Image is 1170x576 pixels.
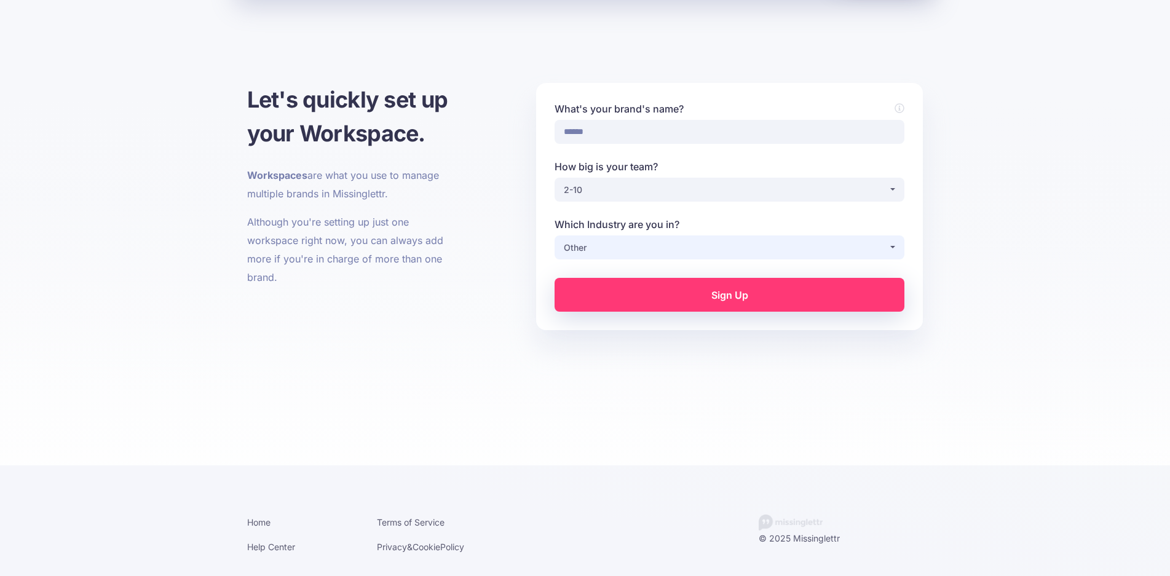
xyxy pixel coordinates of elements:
[247,517,271,527] a: Home
[564,183,888,197] div: 2-10
[759,531,933,546] div: © 2025 Missinglettr
[555,217,904,232] label: Which Industry are you in?
[555,159,904,174] label: How big is your team?
[247,166,460,203] p: are what you use to manage multiple brands in Missinglettr.
[555,101,904,116] label: What's your brand's name?
[247,169,307,181] b: Workspaces
[555,235,904,259] button: Other
[377,517,445,527] a: Terms of Service
[377,542,407,552] a: Privacy
[555,278,904,312] a: Sign Up
[247,213,460,286] p: Although you're setting up just one workspace right now, you can always add more if you're in cha...
[377,539,489,554] li: & Policy
[247,542,295,552] a: Help Center
[564,240,888,255] div: Other
[247,83,460,151] h1: Let's quickly set up your Workspace.
[555,178,904,202] button: 2-10
[413,542,440,552] a: Cookie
